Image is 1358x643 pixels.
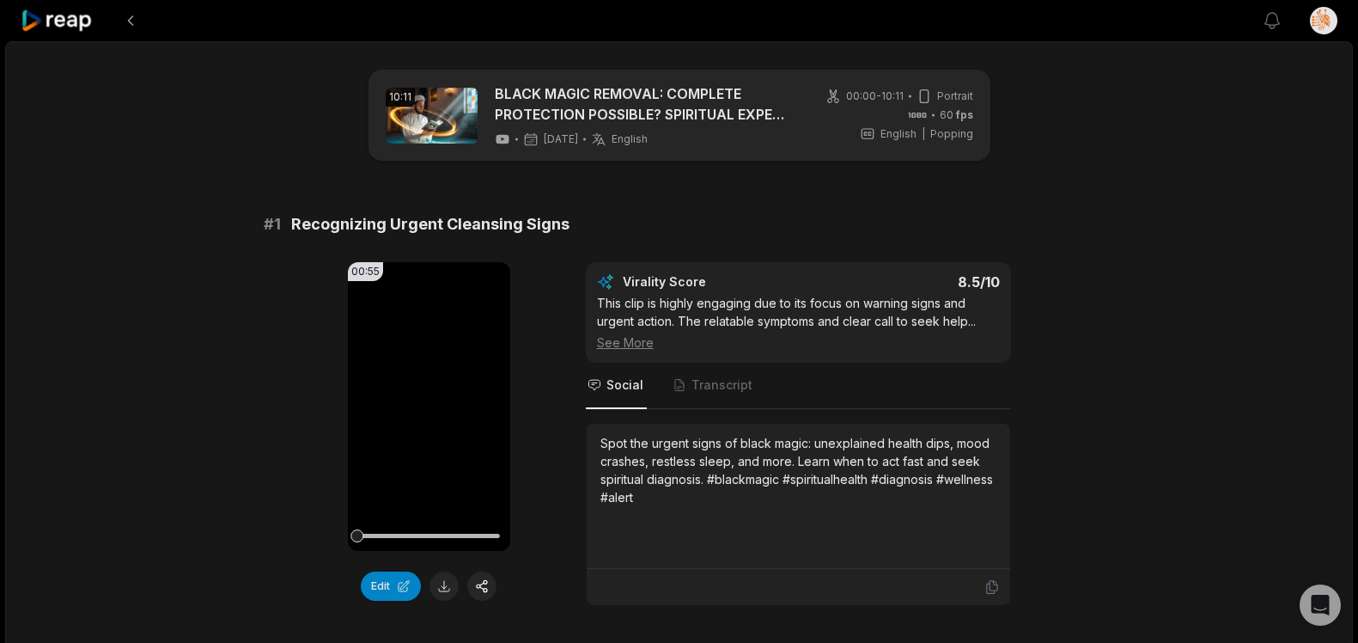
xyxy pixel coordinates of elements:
[597,334,1000,352] div: See More
[956,108,973,121] span: fps
[606,377,643,394] span: Social
[846,89,904,104] span: 00:00 - 10:11
[291,212,569,236] span: Recognizing Urgent Cleansing Signs
[361,572,421,601] button: Edit
[544,132,578,146] span: [DATE]
[623,273,807,291] div: Virality Score
[612,132,648,146] span: English
[922,126,925,142] span: |
[930,126,973,142] span: Popping
[880,126,916,142] span: English
[815,273,1000,291] div: 8.5 /10
[264,212,281,236] span: # 1
[597,294,1000,352] div: This clip is highly engaging due to its focus on warning signs and urgent action. The relatable s...
[586,363,1011,409] nav: Tabs
[600,434,996,506] div: Spot the urgent signs of black magic: unexplained health dips, mood crashes, restless sleep, and ...
[348,262,510,551] video: Your browser does not support mp4 format.
[1300,585,1341,626] div: Open Intercom Messenger
[940,107,973,123] span: 60
[691,377,752,394] span: Transcript
[937,89,973,104] span: Portrait
[495,83,791,125] a: BLACK MAGIC REMOVAL: COMPLETE PROTECTION POSSIBLE? SPIRITUAL EXPERT REVEALS TRUTH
